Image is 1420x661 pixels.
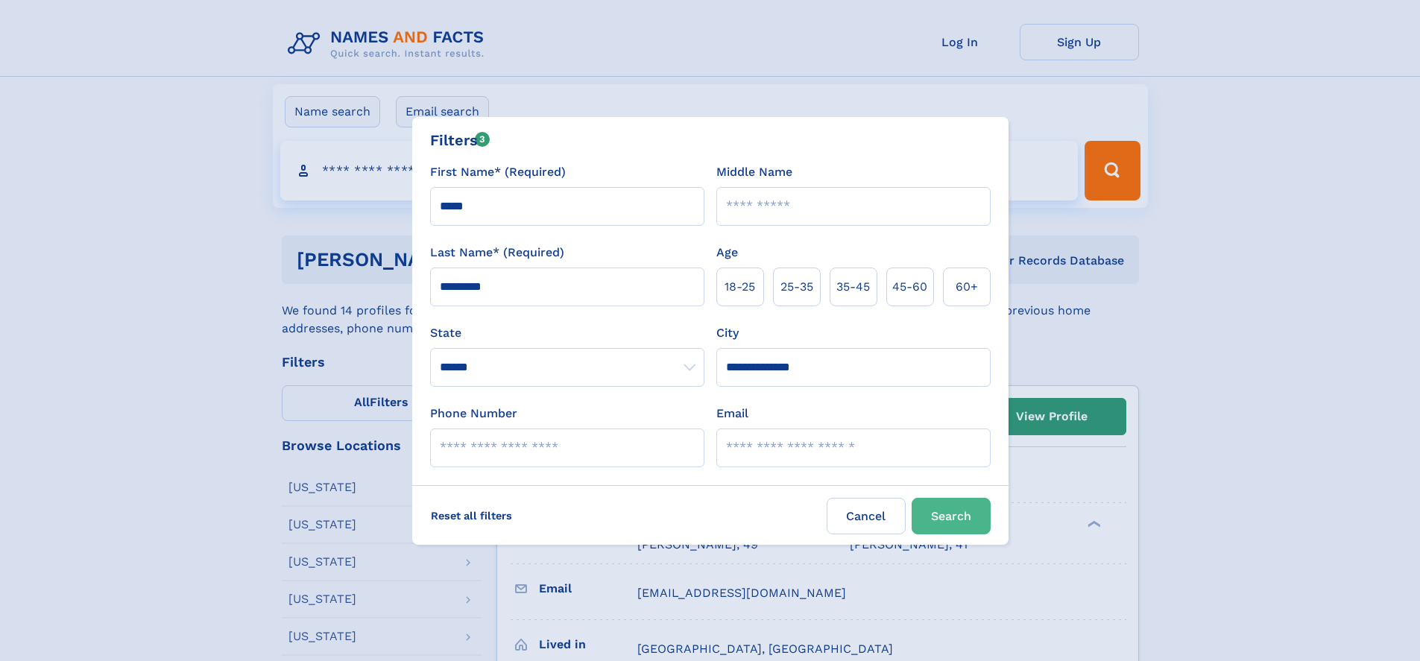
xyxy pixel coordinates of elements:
[912,498,991,534] button: Search
[716,244,738,262] label: Age
[892,278,927,296] span: 45‑60
[780,278,813,296] span: 25‑35
[430,324,704,342] label: State
[827,498,906,534] label: Cancel
[836,278,870,296] span: 35‑45
[430,129,490,151] div: Filters
[725,278,755,296] span: 18‑25
[421,498,522,534] label: Reset all filters
[716,163,792,181] label: Middle Name
[430,405,517,423] label: Phone Number
[956,278,978,296] span: 60+
[430,244,564,262] label: Last Name* (Required)
[430,163,566,181] label: First Name* (Required)
[716,324,739,342] label: City
[716,405,748,423] label: Email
